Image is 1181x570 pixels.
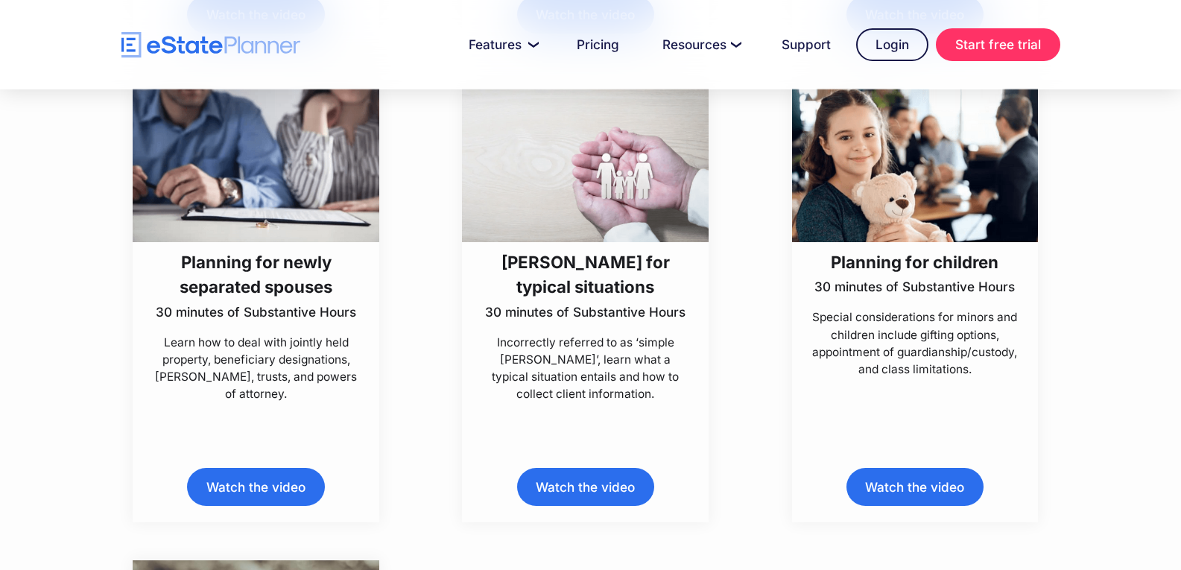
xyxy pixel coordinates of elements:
a: Planning for newly separated spouses30 minutes of Substantive HoursLearn how to deal with jointly... [133,88,379,403]
h3: [PERSON_NAME] for typical situations [483,250,688,300]
p: Incorrectly referred to as ‘simple [PERSON_NAME]’, learn what a typical situation entails and how... [483,334,688,403]
p: 30 minutes of Substantive Hours [814,278,1015,296]
p: 30 minutes of Substantive Hours [483,303,688,321]
p: Learn how to deal with jointly held property, beneficiary designations, [PERSON_NAME], trusts, an... [153,334,359,403]
a: Features [451,30,551,60]
a: Watch the video [846,468,984,506]
p: 30 minutes of Substantive Hours [153,303,359,321]
a: Watch the video [517,468,654,506]
a: Watch the video [187,468,324,506]
a: Login [856,28,928,61]
a: Support [764,30,849,60]
a: Start free trial [936,28,1060,61]
h3: Planning for newly separated spouses [153,250,359,300]
a: Resources [645,30,756,60]
a: home [121,32,300,58]
p: Special considerations for minors and children include gifting options, appointment of guardiansh... [812,308,1018,378]
a: Planning for children30 minutes of Substantive HoursSpecial considerations for minors and childre... [792,88,1039,378]
a: Pricing [559,30,637,60]
h3: Planning for children [814,250,1015,274]
a: [PERSON_NAME] for typical situations30 minutes of Substantive HoursIncorrectly referred to as ‘si... [462,88,709,403]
